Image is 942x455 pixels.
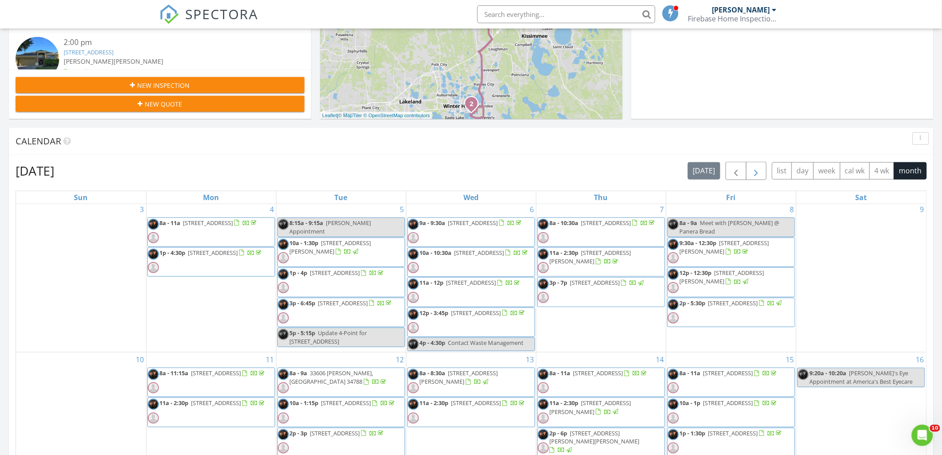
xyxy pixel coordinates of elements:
img: sa900004xl.jpg [148,219,159,230]
span: 8a - 11a [160,219,181,227]
a: 1p - 1:30p [STREET_ADDRESS] [680,429,784,437]
td: Go to August 7, 2025 [536,202,666,353]
span: 8:15a - 9:15a [290,219,324,227]
span: [STREET_ADDRESS] [451,309,501,317]
a: Go to August 5, 2025 [398,202,406,217]
img: default-user-f0147aede5fd5fa78ca7ade42f37bd4542148d508eef1c3d3ea960f66861d68b.jpg [408,292,419,303]
a: Sunday [72,191,89,204]
a: 2p - 5:30p [STREET_ADDRESS] [680,299,784,307]
span: [STREET_ADDRESS] [318,299,368,307]
td: Go to August 6, 2025 [406,202,536,353]
span: 11a - 2:30p [550,249,579,257]
span: [STREET_ADDRESS] [321,399,371,407]
a: 8a - 11:15a [STREET_ADDRESS] [147,368,275,397]
span: [STREET_ADDRESS] [573,369,623,377]
td: Go to August 9, 2025 [796,202,926,353]
a: 8a - 11a [STREET_ADDRESS] [160,219,259,227]
a: 12p - 3:45p [STREET_ADDRESS] [407,307,535,337]
a: 1p - 4:30p [STREET_ADDRESS] [147,247,275,277]
img: sa900004xl.jpg [278,369,289,380]
a: 10a - 1p [STREET_ADDRESS] [667,398,795,427]
div: Firebase Home Inspections [688,14,777,23]
button: cal wk [840,162,870,180]
img: sa900004xl.jpg [408,399,419,410]
input: Search everything... [477,5,655,23]
span: [STREET_ADDRESS] [310,429,360,437]
span: Meet with [PERSON_NAME] @ Panera Bread [680,219,780,235]
span: 2p - 3p [290,429,308,437]
a: Leaflet [322,113,337,118]
a: Go to August 8, 2025 [788,202,796,217]
img: sa900004xl.jpg [538,249,549,260]
img: sa900004xl.jpg [668,219,679,230]
span: 10 [930,425,940,432]
span: [STREET_ADDRESS] [191,399,241,407]
a: 3p - 7p [STREET_ADDRESS] [537,277,665,307]
span: 8a - 10:30a [550,219,579,227]
img: default-user-f0147aede5fd5fa78ca7ade42f37bd4542148d508eef1c3d3ea960f66861d68b.jpg [408,232,419,243]
span: 1p - 1:30p [680,429,706,437]
img: default-user-f0147aede5fd5fa78ca7ade42f37bd4542148d508eef1c3d3ea960f66861d68b.jpg [668,443,679,454]
span: [STREET_ADDRESS][PERSON_NAME] [680,269,764,285]
button: Next month [746,162,767,180]
img: default-user-f0147aede5fd5fa78ca7ade42f37bd4542148d508eef1c3d3ea960f66861d68b.jpg [278,252,289,263]
img: default-user-f0147aede5fd5fa78ca7ade42f37bd4542148d508eef1c3d3ea960f66861d68b.jpg [668,252,679,263]
a: 12p - 12:30p [STREET_ADDRESS][PERSON_NAME] [680,269,764,285]
img: default-user-f0147aede5fd5fa78ca7ade42f37bd4542148d508eef1c3d3ea960f66861d68b.jpg [148,382,159,394]
img: default-user-f0147aede5fd5fa78ca7ade42f37bd4542148d508eef1c3d3ea960f66861d68b.jpg [278,312,289,324]
a: Go to August 11, 2025 [264,353,276,367]
button: day [792,162,814,180]
a: 11a - 2:30p [STREET_ADDRESS] [420,399,527,407]
span: [STREET_ADDRESS][PERSON_NAME] [550,399,631,415]
img: sa900004xl.jpg [538,399,549,410]
span: 9:20a - 10:20a [810,369,847,377]
img: default-user-f0147aede5fd5fa78ca7ade42f37bd4542148d508eef1c3d3ea960f66861d68b.jpg [408,413,419,424]
span: [STREET_ADDRESS] [708,429,758,437]
img: The Best Home Inspection Software - Spectora [159,4,179,24]
span: [STREET_ADDRESS][PERSON_NAME][PERSON_NAME] [550,429,640,446]
a: Go to August 15, 2025 [784,353,796,367]
span: [STREET_ADDRESS] [310,269,360,277]
img: sa900004xl.jpg [538,429,549,440]
span: 2p - 6p [550,429,568,437]
img: sa900004xl.jpg [668,269,679,280]
span: SPECTORA [185,4,258,23]
img: default-user-f0147aede5fd5fa78ca7ade42f37bd4542148d508eef1c3d3ea960f66861d68b.jpg [278,382,289,394]
img: sa900004xl.jpg [278,299,289,310]
button: list [772,162,792,180]
img: default-user-f0147aede5fd5fa78ca7ade42f37bd4542148d508eef1c3d3ea960f66861d68b.jpg [668,382,679,394]
span: [STREET_ADDRESS] [570,279,620,287]
span: 10a - 10:30a [420,249,452,257]
a: 2p - 5:30p [STREET_ADDRESS] [667,298,795,327]
a: 8a - 11a [STREET_ADDRESS] [147,217,275,247]
span: [STREET_ADDRESS] [455,249,504,257]
img: sa900004xl.jpg [538,219,549,230]
img: default-user-f0147aede5fd5fa78ca7ade42f37bd4542148d508eef1c3d3ea960f66861d68b.jpg [538,262,549,273]
span: [STREET_ADDRESS] [703,399,753,407]
td: Go to August 4, 2025 [146,202,276,353]
span: 9a - 9:30a [420,219,446,227]
a: 3p - 6:45p [STREET_ADDRESS] [277,298,405,327]
img: sa900004xl.jpg [278,399,289,410]
a: 2:00 pm [STREET_ADDRESS] [PERSON_NAME][PERSON_NAME] 1 hours and 37 minutes drive time 69.3 miles [16,37,305,100]
span: Contact Waste Management [448,339,524,347]
span: [STREET_ADDRESS] [451,399,501,407]
td: Go to August 3, 2025 [16,202,146,353]
a: SPECTORA [159,12,258,31]
img: sa900004xl.jpg [148,369,159,380]
div: 548 Lake Dexter Blvd, Winter Haven, FL 33884 [471,103,477,109]
a: 9a - 9:30a [STREET_ADDRESS] [420,219,524,227]
span: [PERSON_NAME] Appointment [290,219,371,235]
span: [STREET_ADDRESS] [581,219,631,227]
a: 9:30a - 12:30p [STREET_ADDRESS][PERSON_NAME] [667,238,795,267]
a: 10a - 1:30p [STREET_ADDRESS][PERSON_NAME] [290,239,371,255]
img: default-user-f0147aede5fd5fa78ca7ade42f37bd4542148d508eef1c3d3ea960f66861d68b.jpg [538,292,549,303]
span: [PERSON_NAME] [114,57,163,66]
img: default-user-f0147aede5fd5fa78ca7ade42f37bd4542148d508eef1c3d3ea960f66861d68b.jpg [538,382,549,394]
span: [PERSON_NAME] [64,57,114,66]
a: 2p - 6p [STREET_ADDRESS][PERSON_NAME][PERSON_NAME] [550,429,640,454]
img: default-user-f0147aede5fd5fa78ca7ade42f37bd4542148d508eef1c3d3ea960f66861d68b.jpg [538,443,549,454]
a: Monday [201,191,221,204]
a: 11a - 2:30p [STREET_ADDRESS] [160,399,267,407]
img: sa900004xl.jpg [668,369,679,380]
